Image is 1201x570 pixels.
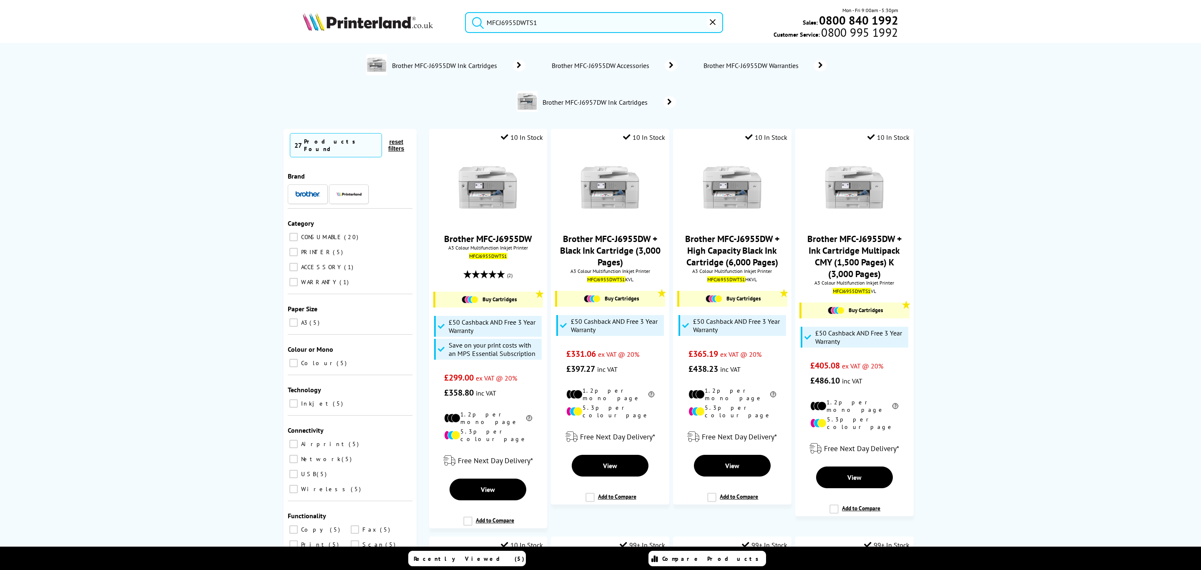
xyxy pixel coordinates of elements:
div: 99+ In Stock [742,541,787,549]
li: 1.2p per mono page [566,387,654,402]
div: modal_delivery [433,449,543,472]
div: 10 In Stock [623,133,665,141]
img: Printerland [337,192,362,196]
span: PRINTER [299,248,332,256]
span: View [481,485,495,494]
span: £331.06 [566,348,596,359]
span: 5 [333,248,345,256]
a: View [816,467,893,488]
img: Brother-MFC-J6955DW-Front-Main-Small.jpg [579,156,641,219]
span: Inkjet [299,400,332,407]
span: Network [299,455,341,463]
span: inc VAT [842,377,862,385]
a: View [694,455,771,477]
input: Airprint 5 [289,440,298,448]
input: Fax 5 [351,525,359,534]
span: Colour [299,359,336,367]
input: USB 5 [289,470,298,478]
span: 5 [351,485,363,493]
button: reset filters [382,138,410,152]
label: Add to Compare [463,517,514,532]
a: Brother MFC-J6955DW Ink Cartridges [391,54,525,77]
label: Add to Compare [829,504,880,520]
li: 1.2p per mono page [444,411,532,426]
span: View [847,473,862,482]
span: 5 [317,470,329,478]
li: 5.3p per colour page [688,404,776,419]
mark: MFCJ6955DWTS1 [833,288,871,294]
span: £50 Cashback AND Free 3 Year Warranty [693,317,784,334]
a: Brother MFC-J6955DW [444,233,532,245]
span: Brother MFC-J6955DW Ink Cartridges [391,61,500,70]
span: Buy Cartridges [849,307,883,314]
span: Paper Size [288,305,317,313]
a: Buy Cartridges [806,307,905,314]
div: modal_delivery [555,425,665,449]
span: Free Next Day Delivery* [824,444,899,453]
span: A3 Colour Multifunction Inkjet Printer [799,280,909,286]
a: Buy Cartridges [561,295,661,303]
span: Save on your print costs with an MPS Essential Subscription [449,341,540,358]
span: Functionality [288,512,326,520]
span: A3 Colour Multifunction Inkjet Printer [677,268,787,274]
span: Copy [299,526,329,533]
b: 0800 840 1992 [819,13,898,28]
a: Compare Products [648,551,766,566]
a: Brother MFC-J6955DW + Ink Cartridge Multipack CMY (1,500 Pages) K (3,000 Pages) [807,233,902,280]
label: Add to Compare [707,493,758,509]
span: Colour or Mono [288,345,333,353]
span: 5 [380,526,392,533]
div: modal_delivery [677,425,787,449]
a: Brother MFC-J6955DW Warranties [702,60,827,71]
a: Buy Cartridges [683,295,783,303]
a: Brother MFC-J6955DW + High Capacity Black Ink Cartridge (6,000 Pages) [685,233,779,268]
input: Search pro [465,12,723,33]
input: A3 5 [289,318,298,327]
div: 10 In Stock [867,133,910,141]
div: Products Found [304,138,377,153]
div: 10 In Stock [501,541,543,549]
img: Brother-MFC-J6955DW-Front-Main-Small.jpg [457,156,519,219]
span: Fax [360,526,379,533]
span: Mon - Fri 9:00am - 5:30pm [842,6,898,14]
span: 1 [344,263,355,271]
span: 5 [349,440,361,448]
input: CONSUMABLE 20 [289,233,298,241]
span: 1 [339,278,351,286]
span: inc VAT [597,365,618,373]
input: ACCESSORY 1 [289,263,298,271]
a: Recently Viewed (5) [408,551,526,566]
span: Free Next Day Delivery* [702,432,777,441]
a: Buy Cartridges [440,296,539,303]
span: WARRANTY [299,278,339,286]
span: Brother MFC-J6955DW Accessories [550,61,652,70]
input: Copy 5 [289,525,298,534]
span: 27 [294,141,302,149]
span: Recently Viewed (5) [414,555,525,562]
mark: MFCJ6955DWTS1 [587,276,625,282]
span: A3 [299,319,309,326]
img: Brother-MFC-J6955DW-DeptImage.jpg [366,54,387,75]
span: ex VAT @ 20% [720,350,761,358]
span: USB [299,470,316,478]
img: Brother-MFC-J6957DW-DeptImage.jpg [517,91,538,112]
span: 5 [330,526,342,533]
input: Wireless 5 [289,485,298,493]
img: Cartridges [462,296,478,303]
span: £358.80 [444,387,474,398]
mark: MFCJ6955DWTS1 [707,276,745,282]
img: Cartridges [828,307,844,314]
span: 5 [333,400,345,407]
span: Customer Service: [774,28,898,38]
span: Wireless [299,485,350,493]
div: modal_delivery [799,437,909,460]
span: Technology [288,386,321,394]
span: Compare Products [662,555,763,562]
span: inc VAT [720,365,741,373]
span: ex VAT @ 20% [842,362,883,370]
li: 5.3p per colour page [810,416,898,431]
a: Brother MFC-J6955DW + Black Ink Cartridge (3,000 Pages) [560,233,661,268]
span: (2) [507,267,513,283]
span: ex VAT @ 20% [476,374,517,382]
span: Connectivity [288,426,324,434]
